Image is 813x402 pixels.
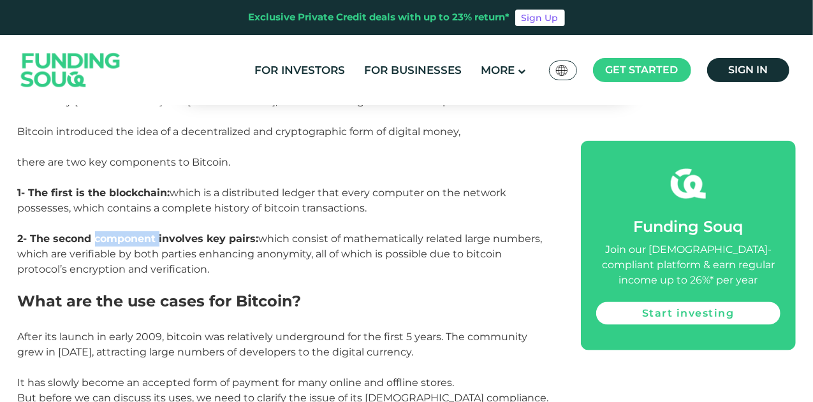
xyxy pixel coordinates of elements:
div: Exclusive Private Credit deals with up to 23% return* [249,10,510,25]
a: Sign in [707,58,789,82]
span: Funding Souq [633,217,743,235]
strong: 2- The second component involves key pairs: [18,233,259,245]
img: SA Flag [556,65,568,76]
img: fsicon [671,166,706,201]
img: Logo [8,38,133,103]
a: Sign Up [515,10,565,26]
span: Sign in [728,64,768,76]
div: Join our [DEMOGRAPHIC_DATA]-compliant platform & earn regular income up to 26%* per year [596,241,780,287]
a: For Investors [251,60,348,81]
a: For Businesses [361,60,465,81]
span: More [481,64,515,76]
span: What are the use cases for Bitcoin? [18,292,302,310]
span: Get started [606,64,678,76]
a: Start investing [596,301,780,324]
span: After its launch in early 2009, bitcoin was relatively underground for the first 5 years. The com... [18,331,528,389]
strong: 1- The first is the blockchain: [18,187,170,199]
